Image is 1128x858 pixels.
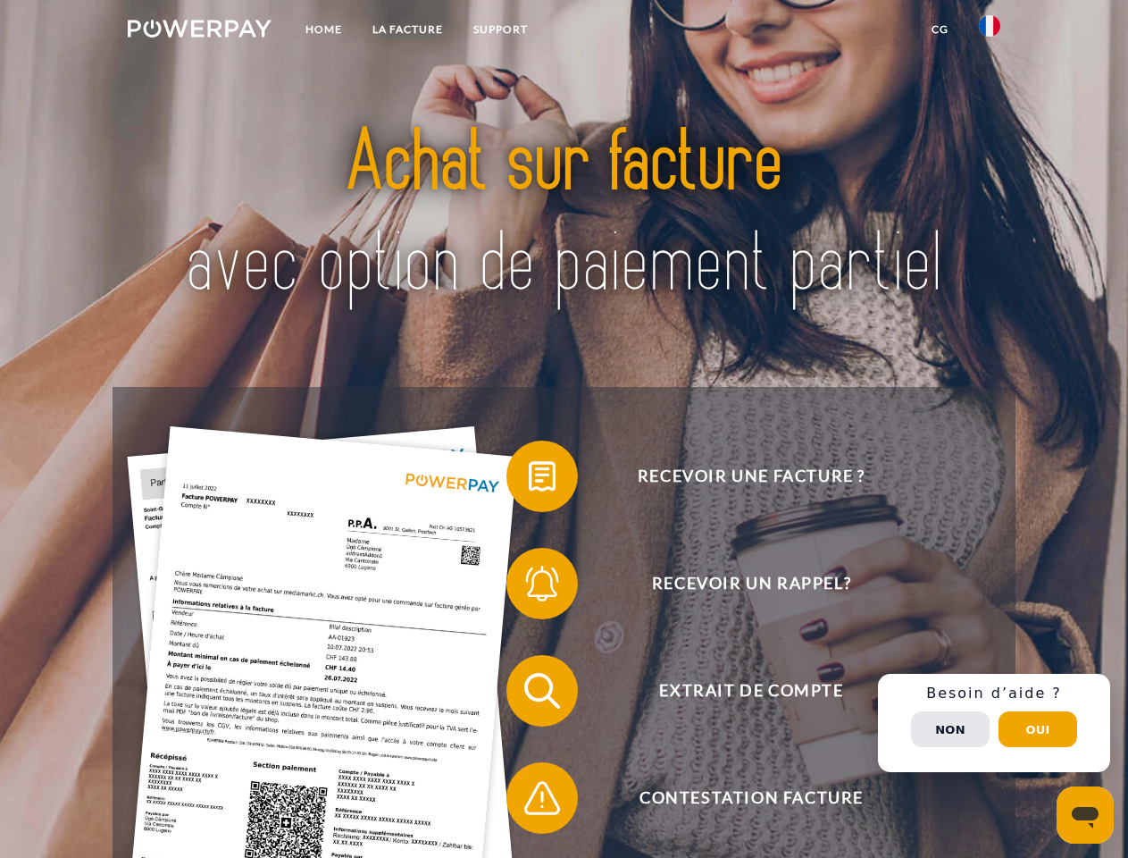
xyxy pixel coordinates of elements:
iframe: Bouton de lancement de la fenêtre de messagerie [1057,786,1114,844]
button: Oui [998,711,1077,747]
h3: Besoin d’aide ? [889,685,1099,702]
button: Contestation Facture [506,762,971,834]
a: LA FACTURE [357,13,458,46]
div: Schnellhilfe [878,674,1110,772]
img: qb_search.svg [520,669,564,713]
span: Recevoir une facture ? [532,441,970,512]
img: title-powerpay_fr.svg [171,86,957,342]
a: Home [290,13,357,46]
a: CG [916,13,964,46]
button: Recevoir un rappel? [506,548,971,619]
button: Non [911,711,990,747]
img: fr [979,15,1000,37]
button: Extrait de compte [506,655,971,727]
button: Recevoir une facture ? [506,441,971,512]
span: Contestation Facture [532,762,970,834]
span: Extrait de compte [532,655,970,727]
a: Support [458,13,543,46]
img: logo-powerpay-white.svg [128,20,272,38]
img: qb_bill.svg [520,454,564,499]
img: qb_bell.svg [520,561,564,606]
span: Recevoir un rappel? [532,548,970,619]
img: qb_warning.svg [520,776,564,820]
